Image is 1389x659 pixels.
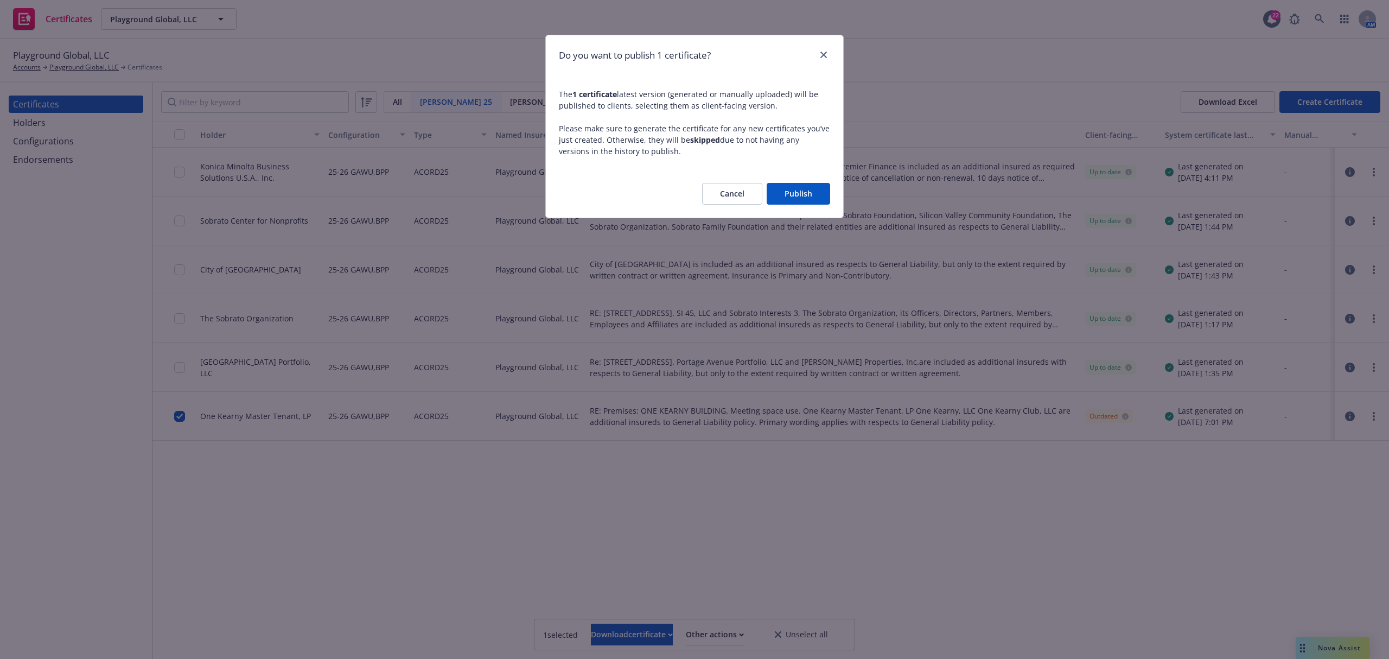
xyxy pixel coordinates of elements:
[702,183,762,205] button: Cancel
[559,48,711,62] h1: Do you want to publish 1 certificate?
[572,89,617,99] b: 1 certificate
[690,135,720,145] b: skipped
[767,183,830,205] button: Publish
[817,48,830,61] a: close
[559,88,830,111] p: The latest version (generated or manually uploaded) will be published to clients, selecting them ...
[559,123,830,157] p: Please make sure to generate the certificate for any new certificates you’ve just created. Otherw...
